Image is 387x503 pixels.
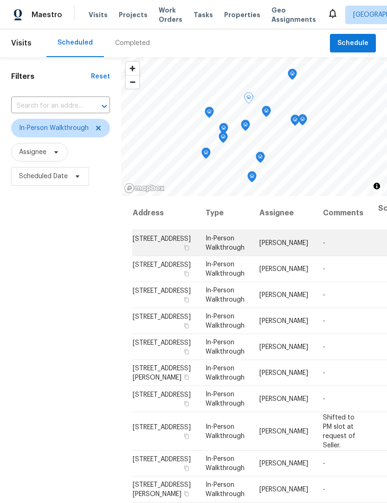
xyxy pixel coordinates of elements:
[205,107,214,121] div: Map marker
[219,123,228,137] div: Map marker
[19,148,46,157] span: Assignee
[224,10,260,19] span: Properties
[182,296,191,304] button: Copy Address
[133,424,191,430] span: [STREET_ADDRESS]
[126,76,139,89] span: Zoom out
[259,240,308,246] span: [PERSON_NAME]
[288,69,297,83] div: Map marker
[119,10,148,19] span: Projects
[256,152,265,166] div: Map marker
[206,423,245,439] span: In-Person Walkthrough
[133,482,191,497] span: [STREET_ADDRESS][PERSON_NAME]
[206,261,245,277] span: In-Person Walkthrough
[182,432,191,440] button: Copy Address
[133,392,191,398] span: [STREET_ADDRESS]
[133,262,191,268] span: [STREET_ADDRESS]
[247,171,257,186] div: Map marker
[182,490,191,498] button: Copy Address
[133,456,191,463] span: [STREET_ADDRESS]
[206,339,245,355] span: In-Person Walkthrough
[133,340,191,346] span: [STREET_ADDRESS]
[259,344,308,350] span: [PERSON_NAME]
[206,456,245,471] span: In-Person Walkthrough
[219,132,228,146] div: Map marker
[323,344,325,350] span: -
[323,460,325,467] span: -
[206,391,245,407] span: In-Person Walkthrough
[323,396,325,402] span: -
[244,92,253,107] div: Map marker
[182,322,191,330] button: Copy Address
[198,196,252,230] th: Type
[206,287,245,303] span: In-Person Walkthrough
[337,38,368,49] span: Schedule
[323,318,325,324] span: -
[58,38,93,47] div: Scheduled
[259,428,308,434] span: [PERSON_NAME]
[182,244,191,252] button: Copy Address
[182,373,191,381] button: Copy Address
[206,235,245,251] span: In-Person Walkthrough
[206,482,245,497] span: In-Person Walkthrough
[126,75,139,89] button: Zoom out
[206,365,245,381] span: In-Person Walkthrough
[19,172,68,181] span: Scheduled Date
[252,196,316,230] th: Assignee
[259,396,308,402] span: [PERSON_NAME]
[133,288,191,294] span: [STREET_ADDRESS]
[91,72,110,81] div: Reset
[182,270,191,278] button: Copy Address
[32,10,62,19] span: Maestro
[182,400,191,408] button: Copy Address
[193,12,213,18] span: Tasks
[206,313,245,329] span: In-Person Walkthrough
[330,34,376,53] button: Schedule
[98,100,111,113] button: Open
[316,196,371,230] th: Comments
[259,370,308,376] span: [PERSON_NAME]
[290,115,300,129] div: Map marker
[298,114,307,129] div: Map marker
[323,240,325,246] span: -
[133,236,191,242] span: [STREET_ADDRESS]
[259,318,308,324] span: [PERSON_NAME]
[126,62,139,75] button: Zoom in
[182,348,191,356] button: Copy Address
[323,266,325,272] span: -
[133,365,191,381] span: [STREET_ADDRESS][PERSON_NAME]
[132,196,198,230] th: Address
[374,181,380,191] span: Toggle attribution
[89,10,108,19] span: Visits
[133,314,191,320] span: [STREET_ADDRESS]
[323,370,325,376] span: -
[259,292,308,298] span: [PERSON_NAME]
[11,72,91,81] h1: Filters
[259,460,308,467] span: [PERSON_NAME]
[11,33,32,53] span: Visits
[323,414,355,448] span: Shifted to PM slot at request of Seller.
[115,39,150,48] div: Completed
[19,123,89,133] span: In-Person Walkthrough
[323,486,325,493] span: -
[371,181,382,192] button: Toggle attribution
[323,292,325,298] span: -
[259,266,308,272] span: [PERSON_NAME]
[241,120,250,134] div: Map marker
[201,148,211,162] div: Map marker
[124,183,165,193] a: Mapbox homepage
[11,99,84,113] input: Search for an address...
[159,6,182,24] span: Work Orders
[271,6,316,24] span: Geo Assignments
[259,486,308,493] span: [PERSON_NAME]
[182,464,191,472] button: Copy Address
[262,106,271,120] div: Map marker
